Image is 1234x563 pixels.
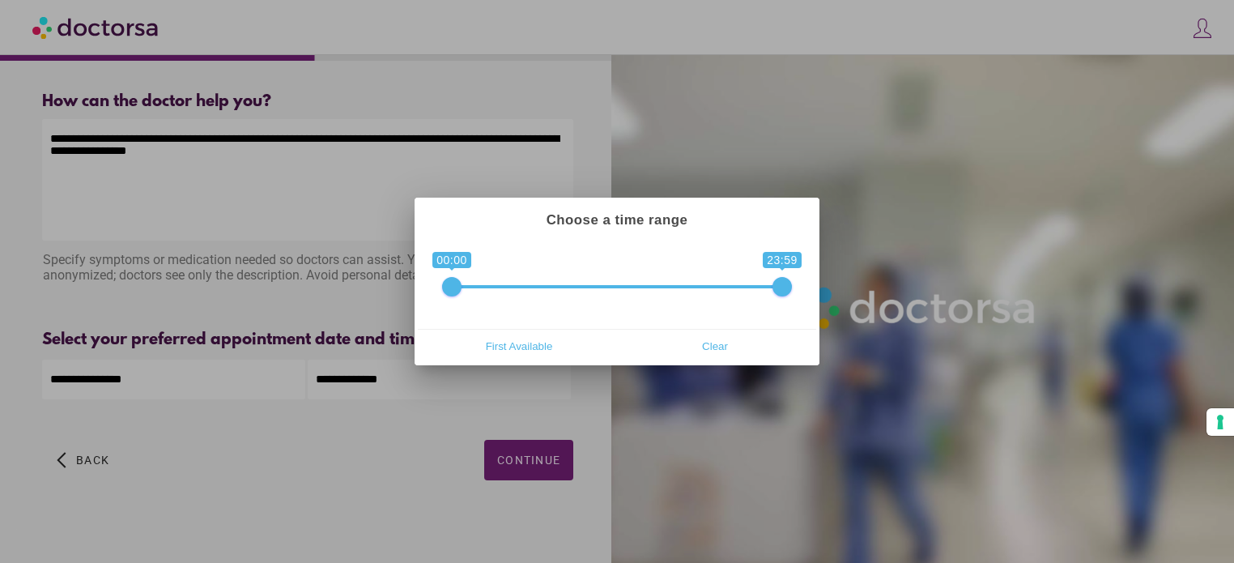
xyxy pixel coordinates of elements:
button: Clear [617,333,813,359]
span: Clear [622,334,808,358]
span: 23:59 [763,252,802,268]
strong: Choose a time range [547,212,688,228]
button: Your consent preferences for tracking technologies [1206,408,1234,436]
button: First Available [421,333,617,359]
span: First Available [426,334,612,358]
span: 00:00 [432,252,471,268]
